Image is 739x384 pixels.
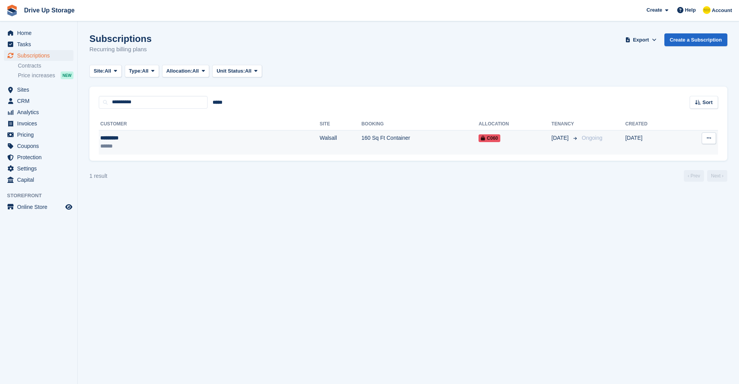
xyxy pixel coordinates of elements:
[212,65,262,78] button: Unit Status: All
[17,163,64,174] span: Settings
[64,202,73,212] a: Preview store
[4,96,73,106] a: menu
[4,141,73,151] a: menu
[702,99,713,106] span: Sort
[89,172,107,180] div: 1 result
[4,118,73,129] a: menu
[479,118,551,130] th: Allocation
[17,174,64,185] span: Capital
[633,36,649,44] span: Export
[17,39,64,50] span: Tasks
[162,65,210,78] button: Allocation: All
[17,129,64,140] span: Pricing
[94,67,105,75] span: Site:
[4,202,73,212] a: menu
[552,134,570,142] span: [DATE]
[684,170,704,182] a: Previous
[682,170,729,182] nav: Page
[18,71,73,80] a: Price increases NEW
[4,152,73,163] a: menu
[17,84,64,95] span: Sites
[625,118,679,130] th: Created
[320,130,361,155] td: Walsall
[245,67,252,75] span: All
[320,118,361,130] th: Site
[125,65,159,78] button: Type: All
[4,39,73,50] a: menu
[217,67,245,75] span: Unit Status:
[582,135,603,141] span: Ongoing
[89,65,122,78] button: Site: All
[685,6,696,14] span: Help
[4,84,73,95] a: menu
[192,67,199,75] span: All
[17,202,64,212] span: Online Store
[703,6,711,14] img: Crispin Vitoria
[166,67,192,75] span: Allocation:
[17,152,64,163] span: Protection
[712,7,732,14] span: Account
[17,141,64,151] span: Coupons
[4,28,73,38] a: menu
[129,67,142,75] span: Type:
[625,130,679,155] td: [DATE]
[4,129,73,140] a: menu
[707,170,727,182] a: Next
[89,45,152,54] p: Recurring billing plans
[17,50,64,61] span: Subscriptions
[89,33,152,44] h1: Subscriptions
[105,67,111,75] span: All
[21,4,78,17] a: Drive Up Storage
[142,67,148,75] span: All
[4,163,73,174] a: menu
[362,130,479,155] td: 160 Sq Ft Container
[479,134,500,142] span: C060
[7,192,77,200] span: Storefront
[61,71,73,79] div: NEW
[624,33,658,46] button: Export
[18,62,73,70] a: Contracts
[17,28,64,38] span: Home
[17,107,64,118] span: Analytics
[6,5,18,16] img: stora-icon-8386f47178a22dfd0bd8f6a31ec36ba5ce8667c1dd55bd0f319d3a0aa187defe.svg
[362,118,479,130] th: Booking
[646,6,662,14] span: Create
[17,118,64,129] span: Invoices
[552,118,579,130] th: Tenancy
[4,50,73,61] a: menu
[17,96,64,106] span: CRM
[18,72,55,79] span: Price increases
[99,118,320,130] th: Customer
[4,107,73,118] a: menu
[4,174,73,185] a: menu
[664,33,727,46] a: Create a Subscription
